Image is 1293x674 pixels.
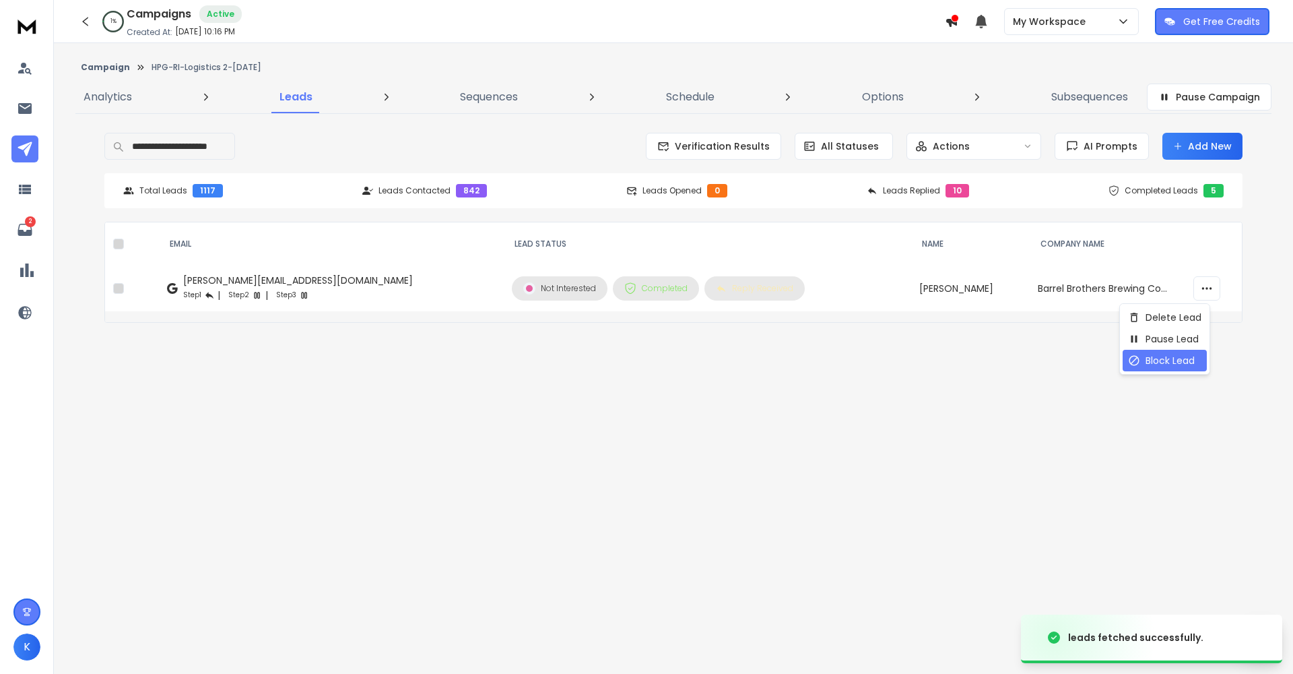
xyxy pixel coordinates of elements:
[624,282,688,295] div: Completed
[75,81,140,113] a: Analytics
[883,185,940,196] p: Leads Replied
[1183,15,1260,28] p: Get Free Credits
[1162,133,1242,160] button: Add New
[1068,631,1203,644] div: leads fetched successfully.
[139,185,187,196] p: Total Leads
[523,282,596,295] div: Not Interested
[1155,8,1269,35] button: Get Free Credits
[84,89,132,105] p: Analytics
[911,266,1030,311] td: [PERSON_NAME]
[862,89,904,105] p: Options
[911,222,1030,266] th: NAME
[228,288,249,302] p: Step 2
[666,89,715,105] p: Schedule
[127,27,172,38] p: Created At:
[946,184,969,197] div: 10
[933,140,970,153] p: Actions
[452,81,526,113] a: Sequences
[13,634,40,661] button: K
[265,288,268,302] p: |
[279,89,312,105] p: Leads
[378,185,451,196] p: Leads Contacted
[1030,266,1185,311] td: Barrel Brothers Brewing Company
[1055,133,1149,160] button: AI Prompts
[152,62,261,73] p: HPG-RI-Logistics 2-[DATE]
[1146,332,1199,346] p: Pause Lead
[1125,185,1198,196] p: Completed Leads
[159,222,504,266] th: EMAIL
[1043,81,1136,113] a: Subsequences
[218,288,220,302] p: |
[127,6,191,22] h1: Campaigns
[13,13,40,38] img: logo
[1013,15,1091,28] p: My Workspace
[716,283,793,294] div: Reply Received
[110,18,117,26] p: 1 %
[1030,222,1185,266] th: Company Name
[1203,184,1224,197] div: 5
[646,133,781,160] button: Verification Results
[1147,84,1271,111] button: Pause Campaign
[1146,354,1195,367] p: Block Lead
[1051,89,1128,105] p: Subsequences
[707,184,727,197] div: 0
[81,62,130,73] button: Campaign
[183,274,413,287] div: [PERSON_NAME][EMAIL_ADDRESS][DOMAIN_NAME]
[276,288,296,302] p: Step 3
[199,5,242,23] div: Active
[271,81,321,113] a: Leads
[854,81,912,113] a: Options
[456,184,487,197] div: 842
[821,140,879,153] p: All Statuses
[460,89,518,105] p: Sequences
[669,140,770,153] span: Verification Results
[1146,311,1201,324] p: Delete Lead
[642,185,702,196] p: Leads Opened
[1078,140,1137,153] span: AI Prompts
[183,288,201,302] p: Step 1
[504,222,910,266] th: LEAD STATUS
[25,216,36,227] p: 2
[658,81,723,113] a: Schedule
[175,26,235,37] p: [DATE] 10:16 PM
[11,216,38,243] a: 2
[193,184,223,197] div: 1117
